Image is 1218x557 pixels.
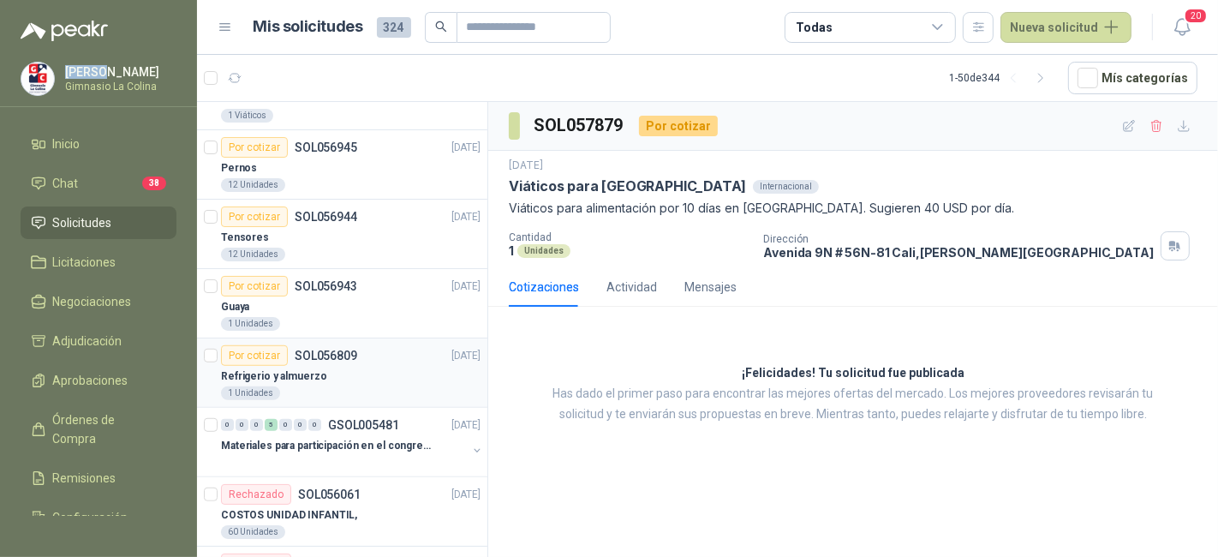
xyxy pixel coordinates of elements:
[295,141,357,153] p: SOL056945
[221,484,291,505] div: Rechazado
[265,419,278,431] div: 5
[21,128,176,160] a: Inicio
[742,363,964,384] h3: ¡Felicidades! Tu solicitud fue publicada
[451,209,481,225] p: [DATE]
[53,332,122,350] span: Adjudicación
[21,404,176,455] a: Órdenes de Compra
[221,137,288,158] div: Por cotizar
[21,63,54,95] img: Company Logo
[197,477,487,547] a: RechazadoSOL056061[DATE] COSTOS UNIDAD INFANTIL,60 Unidades
[53,508,128,527] span: Configuración
[295,350,357,362] p: SOL056809
[606,278,657,296] div: Actividad
[221,207,288,227] div: Por cotizar
[221,438,434,454] p: Materiales para participación en el congreso, UI
[221,109,273,123] div: 1 Viáticos
[21,167,176,200] a: Chat38
[279,419,292,431] div: 0
[509,231,749,243] p: Cantidad
[509,199,1197,218] p: Viáticos para alimentación por 10 días en [GEOGRAPHIC_DATA]. Sugieren 40 USD por día.
[295,280,357,292] p: SOL056943
[377,17,411,38] span: 324
[221,160,257,177] p: Pernos
[53,292,132,311] span: Negociaciones
[21,246,176,278] a: Licitaciones
[53,410,160,448] span: Órdenes de Compra
[763,233,1153,245] p: Dirección
[517,244,570,258] div: Unidades
[639,116,718,136] div: Por cotizar
[53,135,81,153] span: Inicio
[221,299,249,315] p: Guaya
[295,211,357,223] p: SOL056944
[21,462,176,494] a: Remisiones
[53,174,79,193] span: Chat
[21,325,176,357] a: Adjudicación
[753,180,819,194] div: Internacional
[684,278,737,296] div: Mensajes
[53,253,116,272] span: Licitaciones
[197,130,487,200] a: Por cotizarSOL056945[DATE] Pernos12 Unidades
[534,112,625,139] h3: SOL057879
[221,345,288,366] div: Por cotizar
[451,487,481,503] p: [DATE]
[1068,62,1197,94] button: Mís categorías
[221,248,285,261] div: 12 Unidades
[53,371,128,390] span: Aprobaciones
[65,66,172,78] p: [PERSON_NAME]
[221,276,288,296] div: Por cotizar
[221,415,484,470] a: 0 0 0 5 0 0 0 GSOL005481[DATE] Materiales para participación en el congreso, UI
[1000,12,1131,43] button: Nueva solicitud
[197,269,487,338] a: Por cotizarSOL056943[DATE] Guaya1 Unidades
[221,368,326,385] p: Refrigerio y almuerzo
[294,419,307,431] div: 0
[21,21,108,41] img: Logo peakr
[254,15,363,39] h1: Mis solicitudes
[21,364,176,397] a: Aprobaciones
[451,417,481,434] p: [DATE]
[509,278,579,296] div: Cotizaciones
[509,243,514,258] p: 1
[1167,12,1197,43] button: 20
[142,177,166,190] span: 38
[221,386,280,400] div: 1 Unidades
[221,230,269,246] p: Tensores
[328,419,399,431] p: GSOL005481
[250,419,263,431] div: 0
[1184,8,1208,24] span: 20
[509,158,543,174] p: [DATE]
[308,419,321,431] div: 0
[298,488,361,500] p: SOL056061
[53,469,116,488] span: Remisiones
[451,348,481,364] p: [DATE]
[21,501,176,534] a: Configuración
[531,384,1175,425] p: Has dado el primer paso para encontrar las mejores ofertas del mercado. Los mejores proveedores r...
[221,317,280,331] div: 1 Unidades
[236,419,248,431] div: 0
[221,419,234,431] div: 0
[221,525,285,539] div: 60 Unidades
[949,64,1054,92] div: 1 - 50 de 344
[796,18,832,37] div: Todas
[53,213,112,232] span: Solicitudes
[65,81,172,92] p: Gimnasio La Colina
[197,200,487,269] a: Por cotizarSOL056944[DATE] Tensores12 Unidades
[221,507,357,524] p: COSTOS UNIDAD INFANTIL,
[21,207,176,239] a: Solicitudes
[197,338,487,408] a: Por cotizarSOL056809[DATE] Refrigerio y almuerzo1 Unidades
[21,285,176,318] a: Negociaciones
[451,140,481,156] p: [DATE]
[763,245,1153,260] p: Avenida 9N # 56N-81 Cali , [PERSON_NAME][GEOGRAPHIC_DATA]
[509,177,746,195] p: Viáticos para [GEOGRAPHIC_DATA]
[451,278,481,295] p: [DATE]
[435,21,447,33] span: search
[221,178,285,192] div: 12 Unidades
